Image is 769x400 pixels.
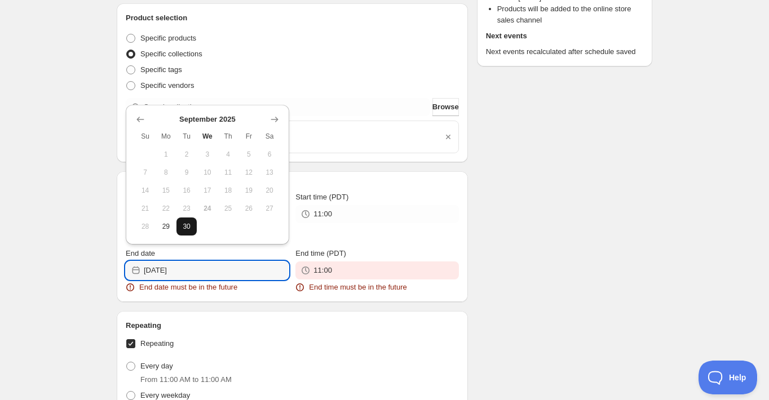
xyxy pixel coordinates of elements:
a: Wholesale for Florists [162,131,434,143]
span: End time must be in the future [309,282,406,293]
span: 1 [160,150,172,159]
span: 23 [181,204,193,213]
span: 20 [264,186,276,195]
button: Saturday September 27 2025 [259,199,280,217]
span: Fr [243,132,255,141]
button: Friday September 5 2025 [238,145,259,163]
span: 9 [181,168,193,177]
th: Saturday [259,127,280,145]
span: 5 [243,150,255,159]
button: Thursday September 11 2025 [218,163,238,181]
span: 22 [160,204,172,213]
button: Monday September 1 2025 [156,145,176,163]
button: Friday September 26 2025 [238,199,259,217]
span: Specific products [140,34,196,42]
span: End date must be in the future [139,282,237,293]
button: Friday September 12 2025 [238,163,259,181]
span: 14 [139,186,151,195]
button: Saturday September 20 2025 [259,181,280,199]
button: Tuesday September 30 2025 [176,217,197,235]
button: Tuesday September 23 2025 [176,199,197,217]
button: Saturday September 13 2025 [259,163,280,181]
span: End date [126,249,155,257]
li: Products will be added to the online store sales channel [497,3,643,26]
span: Every day [140,362,173,370]
span: Specific vendors [140,81,194,90]
span: 30 [181,222,193,231]
span: Sa [264,132,276,141]
button: Tuesday September 2 2025 [176,145,197,163]
span: Mo [160,132,172,141]
button: Sunday September 7 2025 [135,163,156,181]
th: Sunday [135,127,156,145]
span: 11 [222,168,234,177]
span: 6 [264,150,276,159]
iframe: Toggle Customer Support [699,361,758,394]
span: Tu [181,132,193,141]
span: Specific tags [140,65,182,74]
span: Every weekday [140,391,190,399]
button: Monday September 22 2025 [156,199,176,217]
button: Tuesday September 16 2025 [176,181,197,199]
th: Wednesday [197,127,218,145]
button: Show next month, October 2025 [267,112,282,127]
span: 24 [201,204,213,213]
button: Browse [432,98,459,116]
button: Sunday September 14 2025 [135,181,156,199]
span: Browse [432,101,459,113]
span: Th [222,132,234,141]
button: Wednesday September 3 2025 [197,145,218,163]
span: 13 [264,168,276,177]
button: Wednesday September 10 2025 [197,163,218,181]
span: 3 [201,150,213,159]
button: Friday September 19 2025 [238,181,259,199]
span: 21 [139,204,151,213]
h2: Product selection [126,12,459,24]
button: Today Wednesday September 24 2025 [197,199,218,217]
p: Next events recalculated after schedule saved [486,46,643,57]
button: Saturday September 6 2025 [259,145,280,163]
span: From 11:00 AM to 11:00 AM [140,375,232,384]
span: 4 [222,150,234,159]
span: 7 [139,168,151,177]
th: Monday [156,127,176,145]
span: 10 [201,168,213,177]
th: Thursday [218,127,238,145]
input: Search collections [144,98,430,116]
button: Monday September 15 2025 [156,181,176,199]
span: 8 [160,168,172,177]
h2: Repeating [126,320,459,331]
span: 19 [243,186,255,195]
span: 16 [181,186,193,195]
button: Thursday September 4 2025 [218,145,238,163]
span: 2 [181,150,193,159]
span: End time (PDT) [295,249,346,257]
button: Monday September 8 2025 [156,163,176,181]
button: Sunday September 21 2025 [135,199,156,217]
span: 27 [264,204,276,213]
span: 25 [222,204,234,213]
span: Su [139,132,151,141]
button: Monday September 29 2025 [156,217,176,235]
button: Thursday September 18 2025 [218,181,238,199]
span: 17 [201,186,213,195]
span: 29 [160,222,172,231]
span: 28 [139,222,151,231]
span: 26 [243,204,255,213]
h2: Active dates [126,180,459,192]
span: 15 [160,186,172,195]
button: Tuesday September 9 2025 [176,163,197,181]
span: 12 [243,168,255,177]
button: Thursday September 25 2025 [218,199,238,217]
h2: Next events [486,30,643,42]
th: Tuesday [176,127,197,145]
button: Wednesday September 17 2025 [197,181,218,199]
span: Start time (PDT) [295,193,348,201]
th: Friday [238,127,259,145]
button: Sunday September 28 2025 [135,217,156,235]
button: Show previous month, August 2025 [132,112,148,127]
span: Specific collections [140,50,202,58]
span: Repeating [140,339,174,348]
span: 18 [222,186,234,195]
span: We [201,132,213,141]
